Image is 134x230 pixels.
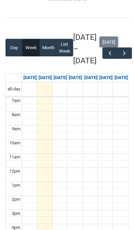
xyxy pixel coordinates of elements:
[99,36,119,47] button: [DATE]
[6,86,22,92] span: all-day
[73,32,86,67] h2: [DATE] – [DATE]
[5,39,23,56] button: Day
[113,74,129,82] a: Go to September 13, 2025
[10,111,22,118] div: 8am
[22,74,38,82] a: Go to September 7, 2025
[56,39,73,56] button: List Week
[37,74,53,82] a: Go to September 8, 2025
[117,47,132,59] button: Next Week
[8,140,22,146] div: 10am
[10,97,22,104] div: 7am
[10,210,22,217] div: 3pm
[8,154,22,161] div: 11am
[22,39,40,56] button: Week
[83,74,99,82] a: Go to September 11, 2025
[102,47,117,59] button: Previous Week
[98,74,114,82] a: Go to September 12, 2025
[10,125,22,132] div: 9am
[5,17,129,19] img: REDU_GREY_LINE
[10,196,22,203] div: 2pm
[39,39,56,56] button: Month
[10,182,22,189] div: 1pm
[8,168,22,175] div: 12pm
[52,74,68,82] a: Go to September 9, 2025
[67,74,83,82] a: Go to September 10, 2025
